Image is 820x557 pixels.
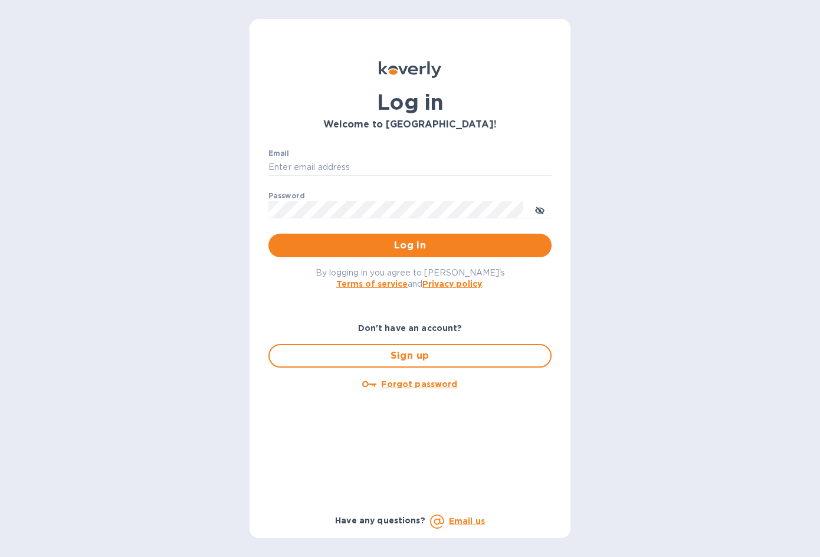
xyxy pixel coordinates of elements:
button: Sign up [268,344,552,368]
b: Don't have an account? [358,323,463,333]
span: By logging in you agree to [PERSON_NAME]'s and . [316,268,505,289]
a: Privacy policy [422,279,482,289]
span: Sign up [279,349,541,363]
u: Forgot password [381,379,457,389]
b: Have any questions? [335,516,425,525]
input: Enter email address [268,159,552,176]
img: Koverly [379,61,441,78]
label: Email [268,150,289,157]
label: Password [268,192,304,199]
h3: Welcome to [GEOGRAPHIC_DATA]! [268,119,552,130]
span: Log in [278,238,542,253]
a: Terms of service [336,279,408,289]
button: toggle password visibility [528,198,552,221]
button: Log in [268,234,552,257]
h1: Log in [268,90,552,114]
a: Email us [449,516,485,526]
